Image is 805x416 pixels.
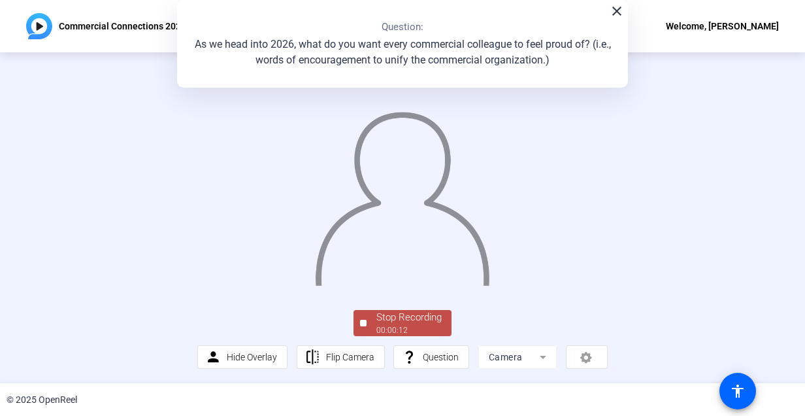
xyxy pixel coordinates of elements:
[609,3,625,19] mat-icon: close
[353,310,452,337] button: Stop Recording00:00:12
[401,349,418,366] mat-icon: question_mark
[666,18,779,34] div: Welcome, [PERSON_NAME]
[730,383,746,399] mat-icon: accessibility
[227,352,277,362] span: Hide Overlay
[326,352,374,362] span: Flip Camera
[423,352,459,362] span: Question
[304,349,321,366] mat-icon: flip
[382,20,423,35] p: Question:
[190,37,615,68] p: As we head into 2026, what do you want every commercial colleague to feel proud of? (i.e., words ...
[197,345,287,369] button: Hide Overlay
[376,310,442,325] div: Stop Recording
[205,349,222,366] mat-icon: person
[7,393,77,407] div: © 2025 OpenReel
[297,345,385,369] button: Flip Camera
[26,13,52,39] img: OpenReel logo
[376,324,442,336] div: 00:00:12
[393,345,469,369] button: Question
[59,18,186,34] p: Commercial Connections 2026
[314,101,491,286] img: overlay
